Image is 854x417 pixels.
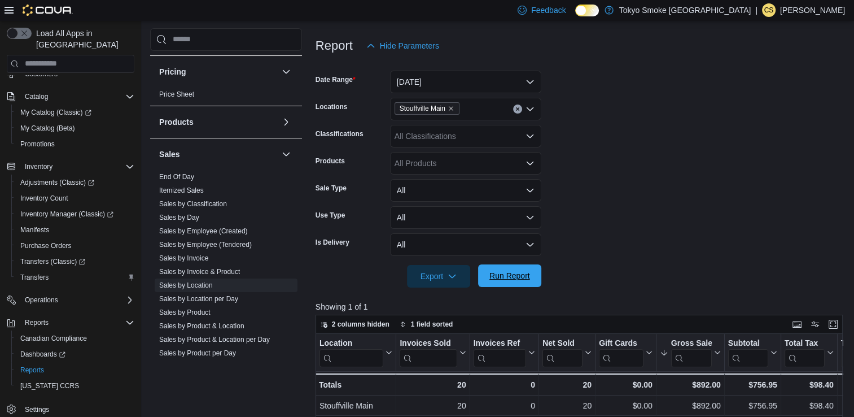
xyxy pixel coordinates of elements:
span: Promotions [16,137,134,151]
a: Adjustments (Classic) [11,175,139,190]
button: Total Tax [785,338,834,367]
button: Sales [159,149,277,160]
h3: Sales [159,149,180,160]
button: Clear input [513,105,522,114]
span: Load All Apps in [GEOGRAPHIC_DATA] [32,28,134,50]
span: Sales by Product & Location per Day [159,335,270,344]
span: 1 field sorted [411,320,453,329]
div: 0 [473,378,535,392]
span: Manifests [20,225,49,234]
div: Invoices Sold [400,338,457,367]
a: Manifests [16,223,54,237]
span: Dark Mode [575,16,576,17]
span: My Catalog (Classic) [20,108,91,117]
div: Total Tax [785,338,825,367]
button: All [390,179,541,202]
span: Purchase Orders [20,241,72,250]
button: Invoices Sold [400,338,466,367]
span: Sales by Day [159,213,199,222]
button: Open list of options [525,132,535,141]
button: Manifests [11,222,139,238]
span: Dashboards [20,350,65,359]
span: Dashboards [16,347,134,361]
a: Transfers (Classic) [16,255,90,268]
a: Canadian Compliance [16,332,91,345]
span: Catalog [20,90,134,103]
a: Sales by Product per Day [159,349,236,357]
a: Inventory Manager (Classic) [16,207,118,221]
a: Sales by Product & Location [159,322,244,330]
button: Pricing [279,65,293,79]
span: Run Report [489,270,530,281]
div: Total Tax [785,338,825,349]
label: Use Type [316,211,345,220]
button: Reports [20,316,53,329]
span: Manifests [16,223,134,237]
div: Casey Shankland [762,3,776,17]
p: | [755,3,757,17]
span: Feedback [531,5,566,16]
button: [DATE] [390,71,541,93]
button: Open list of options [525,159,535,168]
button: Promotions [11,136,139,152]
a: Price Sheet [159,90,194,98]
button: Location [319,338,392,367]
button: Remove Stouffville Main from selection in this group [448,105,454,112]
a: Sales by Product & Location per Day [159,336,270,344]
a: Itemized Sales [159,186,204,194]
div: Invoices Ref [473,338,525,349]
span: My Catalog (Beta) [16,121,134,135]
span: [US_STATE] CCRS [20,381,79,390]
span: Transfers (Classic) [20,257,85,266]
span: Sales by Employee (Tendered) [159,240,252,249]
button: 2 columns hidden [316,318,394,331]
span: Sales by Product [159,308,211,317]
a: My Catalog (Classic) [11,105,139,120]
span: Settings [20,402,134,416]
button: Keyboard shortcuts [790,318,804,331]
span: Inventory [20,160,134,173]
a: My Catalog (Beta) [16,121,80,135]
h3: Pricing [159,66,186,77]
div: Subtotal [728,338,768,349]
a: Inventory Manager (Classic) [11,206,139,222]
span: CS [764,3,774,17]
a: Reports [16,363,49,377]
span: Stouffville Main [395,102,459,115]
a: Dashboards [11,346,139,362]
div: 20 [400,378,466,392]
span: My Catalog (Classic) [16,106,134,119]
a: Transfers [16,271,53,284]
span: Canadian Compliance [16,332,134,345]
div: $756.95 [728,378,777,392]
button: Subtotal [728,338,777,367]
div: 20 [542,378,592,392]
span: Sales by Invoice & Product [159,267,240,276]
span: Stouffville Main [400,103,445,114]
button: Purchase Orders [11,238,139,254]
span: Transfers [16,271,134,284]
span: Sales by Location [159,281,213,290]
span: Adjustments (Classic) [20,178,94,187]
p: Showing 1 of 1 [316,301,848,312]
span: Sales by Classification [159,199,227,208]
span: Sales by Invoice [159,254,208,263]
a: Sales by Employee (Tendered) [159,241,252,249]
button: Canadian Compliance [11,331,139,346]
a: Sales by Employee (Created) [159,227,248,235]
button: My Catalog (Beta) [11,120,139,136]
label: Is Delivery [316,238,349,247]
span: Purchase Orders [16,239,134,253]
span: Inventory Count [20,194,68,203]
div: $892.00 [660,399,721,412]
button: Reports [2,315,139,331]
span: Export [414,265,463,288]
a: Transfers (Classic) [11,254,139,270]
button: Products [159,116,277,128]
a: Settings [20,403,54,416]
a: Sales by Day [159,214,199,221]
button: Operations [20,293,63,307]
button: Products [279,115,293,129]
span: Inventory Manager (Classic) [20,210,113,219]
label: Products [316,157,345,166]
